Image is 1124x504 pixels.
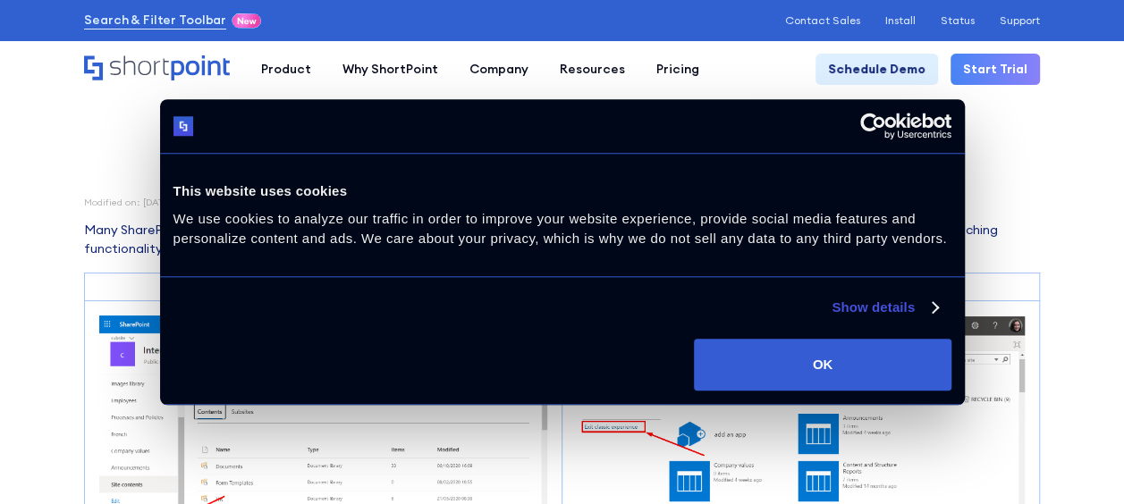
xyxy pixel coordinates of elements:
a: Product [246,54,327,85]
a: Contact Sales [785,14,860,27]
a: Usercentrics Cookiebot - opens in a new window [795,113,951,139]
div: Modified on: [DATE] 8:59 AM [84,197,1039,207]
a: Status [941,14,975,27]
a: Support [1000,14,1040,27]
img: logo [173,116,194,137]
iframe: Chat Widget [1035,418,1124,504]
div: Product [261,60,311,79]
div: Why ShortPoint [342,60,438,79]
p: Many SharePoint users like the old classic experience as much as the modern experience. They move... [84,221,1039,258]
div: This website uses cookies [173,181,951,202]
button: OK [694,339,951,391]
a: Install [885,14,916,27]
a: Pricing [641,54,715,85]
a: Start Trial [951,54,1040,85]
a: Home [84,55,230,82]
a: Resources [545,54,641,85]
a: Schedule Demo [816,54,938,85]
div: Pricing [656,60,699,79]
a: Show details [832,297,937,318]
div: Resources [560,60,625,79]
a: Search & Filter Toolbar [84,11,226,29]
a: Company [454,54,545,85]
div: Company [469,60,528,79]
a: Why ShortPoint [327,54,454,85]
span: We use cookies to analyze our traffic in order to improve your website experience, provide social... [173,211,947,247]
